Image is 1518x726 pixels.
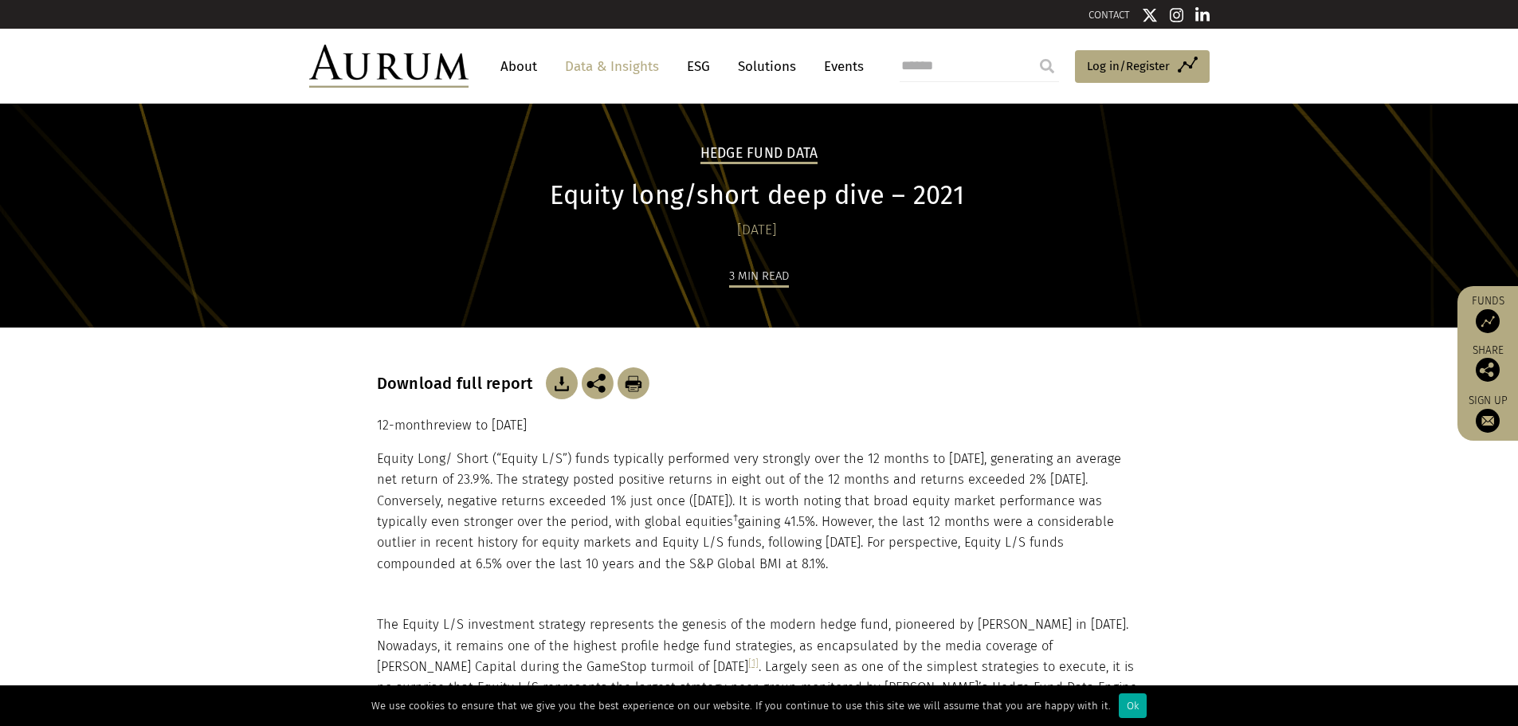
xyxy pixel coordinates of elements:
img: Download Article [618,367,649,399]
a: Events [816,52,864,81]
p: Equity Long/ Short (“Equity L/S”) funds typically performed very strongly over the 12 months to [... [377,449,1142,575]
p: review to [DATE] [377,415,1142,436]
div: Ok [1119,693,1147,718]
a: Funds [1465,294,1510,333]
span: 12-month [377,418,433,433]
img: Share this post [1476,358,1500,382]
img: Access Funds [1476,309,1500,333]
div: [DATE] [377,219,1138,241]
a: Log in/Register [1075,50,1210,84]
a: ESG [679,52,718,81]
input: Submit [1031,50,1063,82]
div: Share [1465,345,1510,382]
img: Share this post [582,367,614,399]
h3: Download full report [377,374,542,393]
a: Solutions [730,52,804,81]
a: Data & Insights [557,52,667,81]
h1: Equity long/short deep dive – 2021 [377,180,1138,211]
a: [1] [748,657,759,669]
sup: † [733,512,738,524]
span: Log in/Register [1087,57,1170,76]
img: Sign up to our newsletter [1476,409,1500,433]
img: Instagram icon [1170,7,1184,23]
img: Linkedin icon [1195,7,1210,23]
h2: Hedge Fund Data [700,145,818,164]
div: 3 min read [729,266,789,288]
a: Sign up [1465,394,1510,433]
img: Aurum [309,45,469,88]
a: CONTACT [1088,9,1130,21]
a: About [492,52,545,81]
img: Download Article [546,367,578,399]
img: Twitter icon [1142,7,1158,23]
